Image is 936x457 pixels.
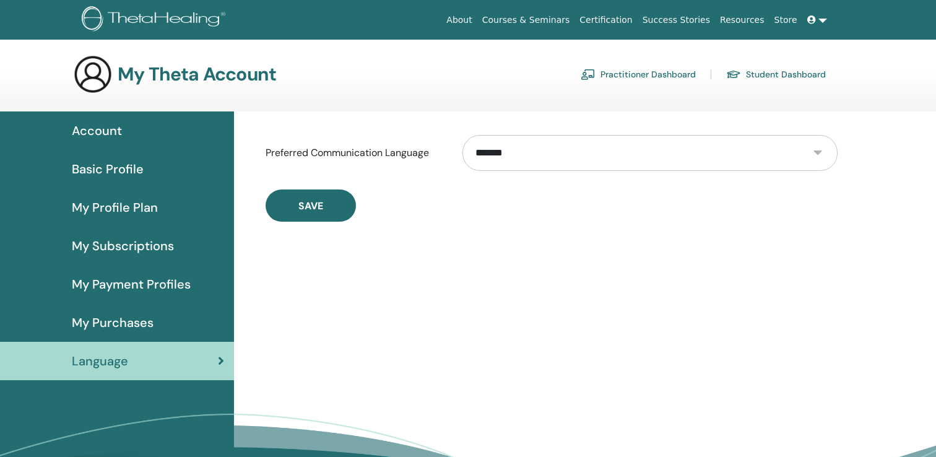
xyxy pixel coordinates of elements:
span: Save [298,199,323,212]
a: About [441,9,477,32]
span: My Profile Plan [72,198,158,217]
a: Store [769,9,802,32]
img: graduation-cap.svg [726,69,741,80]
h3: My Theta Account [118,63,276,85]
img: generic-user-icon.jpg [73,54,113,94]
span: Account [72,121,122,140]
a: Practitioner Dashboard [581,64,696,84]
span: My Purchases [72,313,154,332]
a: Certification [574,9,637,32]
a: Courses & Seminars [477,9,575,32]
span: Language [72,352,128,370]
a: Student Dashboard [726,64,826,84]
span: My Subscriptions [72,237,174,255]
button: Save [266,189,356,222]
img: chalkboard-teacher.svg [581,69,596,80]
span: My Payment Profiles [72,275,191,294]
a: Resources [715,9,769,32]
label: Preferred Communication Language [256,141,453,165]
span: Basic Profile [72,160,144,178]
a: Success Stories [638,9,715,32]
img: logo.png [82,6,230,34]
